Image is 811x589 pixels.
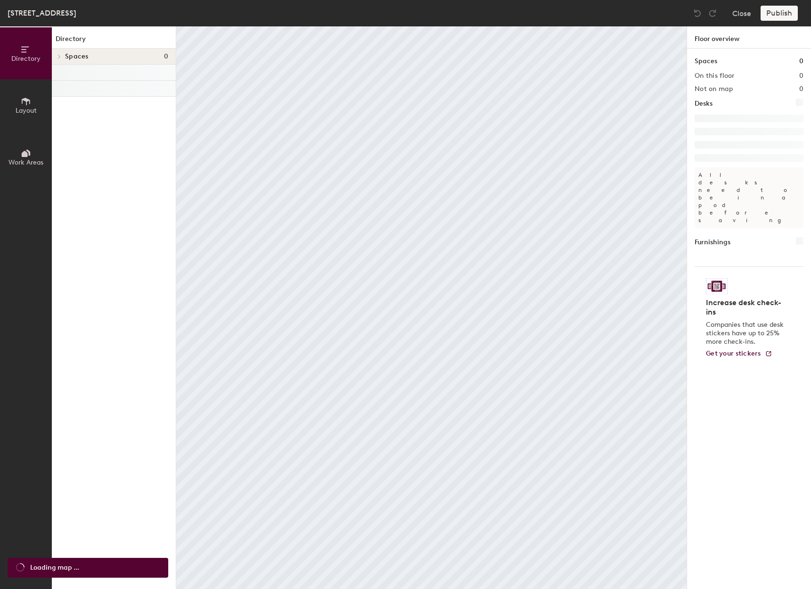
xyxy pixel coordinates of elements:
[693,8,702,18] img: Undo
[708,8,717,18] img: Redo
[706,321,786,346] p: Companies that use desk stickers have up to 25% more check-ins.
[799,85,803,93] h2: 0
[176,26,687,589] canvas: Map
[695,99,713,109] h1: Desks
[164,53,168,60] span: 0
[11,55,41,63] span: Directory
[8,158,43,166] span: Work Areas
[706,278,728,294] img: Sticker logo
[799,72,803,80] h2: 0
[732,6,751,21] button: Close
[16,107,37,115] span: Layout
[8,7,76,19] div: [STREET_ADDRESS]
[695,72,735,80] h2: On this floor
[695,167,803,228] p: All desks need to be in a pod before saving
[65,53,89,60] span: Spaces
[52,34,176,49] h1: Directory
[706,349,761,357] span: Get your stickers
[30,563,79,573] span: Loading map ...
[695,85,733,93] h2: Not on map
[695,56,717,66] h1: Spaces
[706,298,786,317] h4: Increase desk check-ins
[695,237,730,248] h1: Furnishings
[799,56,803,66] h1: 0
[687,26,811,49] h1: Floor overview
[706,350,772,358] a: Get your stickers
